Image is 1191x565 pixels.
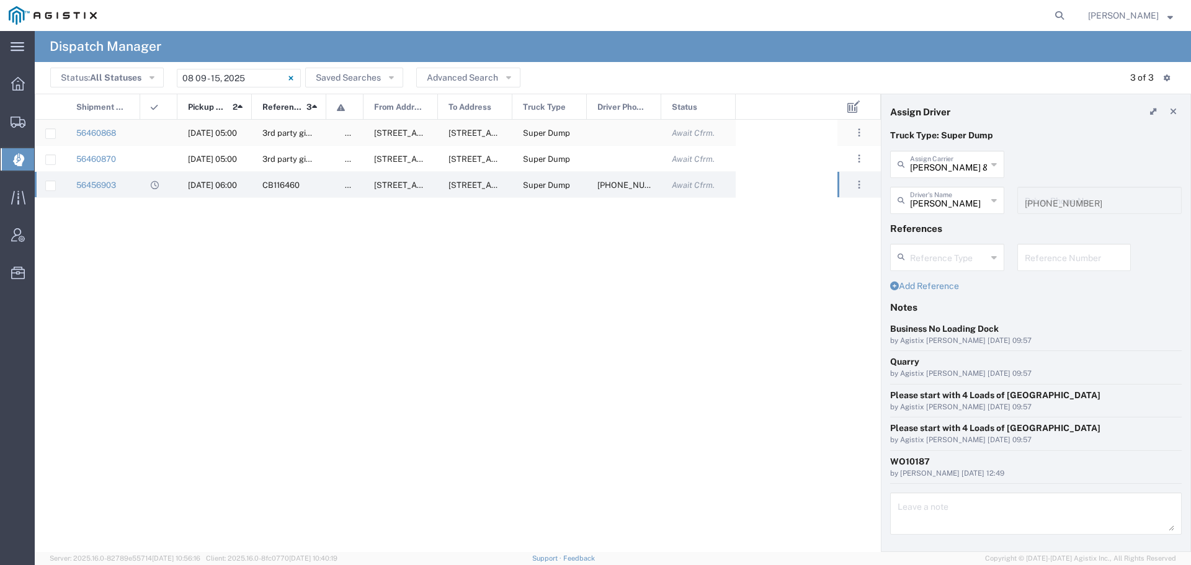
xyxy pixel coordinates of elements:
[262,128,334,138] span: 3rd party giveaway
[50,31,161,62] h4: Dispatch Manager
[532,554,563,562] a: Support
[672,154,715,164] span: Await Cfrm.
[523,94,566,120] span: Truck Type
[523,154,570,164] span: Super Dump
[76,128,116,138] a: 56460868
[890,106,950,117] h4: Assign Driver
[890,336,1182,347] div: by Agistix [PERSON_NAME] [DATE] 09:57
[858,125,860,140] span: . . .
[374,128,564,138] span: 1000 S. Kilroy Rd, Turlock, California, United States
[188,128,237,138] span: 08/12/2025, 05:00
[858,177,860,192] span: . . .
[858,151,860,166] span: . . .
[890,223,1182,234] h4: References
[1088,9,1159,22] span: Robert Casaus
[890,301,1182,313] h4: Notes
[890,281,959,291] a: Add Reference
[850,150,868,167] button: ...
[672,128,715,138] span: Await Cfrm.
[672,180,715,190] span: Await Cfrm.
[306,94,312,120] span: 3
[523,128,570,138] span: Super Dump
[374,94,424,120] span: From Address
[345,180,364,190] span: false
[523,180,570,190] span: Super Dump
[9,6,97,25] img: logo
[850,176,868,194] button: ...
[985,553,1176,564] span: Copyright © [DATE]-[DATE] Agistix Inc., All Rights Reserved
[76,154,116,164] a: 56460870
[262,94,302,120] span: Reference
[374,154,564,164] span: 1000 S. Kilroy Rd, Turlock, California, United States
[262,154,334,164] span: 3rd party giveaway
[890,323,1182,336] div: Business No Loading Dock
[262,180,300,190] span: CB116460
[890,368,1182,380] div: by Agistix [PERSON_NAME] [DATE] 09:57
[345,154,364,164] span: false
[233,94,238,120] span: 2
[76,94,127,120] span: Shipment No.
[672,94,697,120] span: Status
[890,389,1182,402] div: Please start with 4 Loads of [GEOGRAPHIC_DATA]
[563,554,595,562] a: Feedback
[597,180,671,190] span: 650-521-3377
[206,554,337,562] span: Client: 2025.16.0-8fc0770
[188,154,237,164] span: 08/12/2025, 05:00
[152,554,200,562] span: [DATE] 10:56:16
[374,180,497,190] span: 12523 North, CA-59, Merced, California, 95348, United States
[305,68,403,87] button: Saved Searches
[448,94,491,120] span: To Address
[50,554,200,562] span: Server: 2025.16.0-82789e55714
[1087,8,1174,23] button: [PERSON_NAME]
[448,180,572,190] span: 4165 E Childs Ave, Merced, California, 95341, United States
[188,180,237,190] span: 08/12/2025, 06:00
[188,94,228,120] span: Pickup Date and Time
[345,128,364,138] span: false
[890,435,1182,446] div: by Agistix [PERSON_NAME] [DATE] 09:57
[448,128,572,138] span: 308 W Alluvial Ave, Clovis, California, 93611, United States
[850,124,868,141] button: ...
[76,180,116,190] a: 56456903
[890,468,1182,479] div: by [PERSON_NAME] [DATE] 12:49
[289,554,337,562] span: [DATE] 10:40:19
[416,68,520,87] button: Advanced Search
[890,455,1182,468] div: WO10187
[890,355,1182,368] div: Quarry
[890,129,1182,142] p: Truck Type: Super Dump
[1130,71,1154,84] div: 3 of 3
[890,402,1182,413] div: by Agistix [PERSON_NAME] [DATE] 09:57
[448,154,572,164] span: 308 W Alluvial Ave, Clovis, California, 93611, United States
[90,73,141,82] span: All Statuses
[597,94,648,120] span: Driver Phone No.
[50,68,164,87] button: Status:All Statuses
[890,422,1182,435] div: Please start with 4 Loads of [GEOGRAPHIC_DATA]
